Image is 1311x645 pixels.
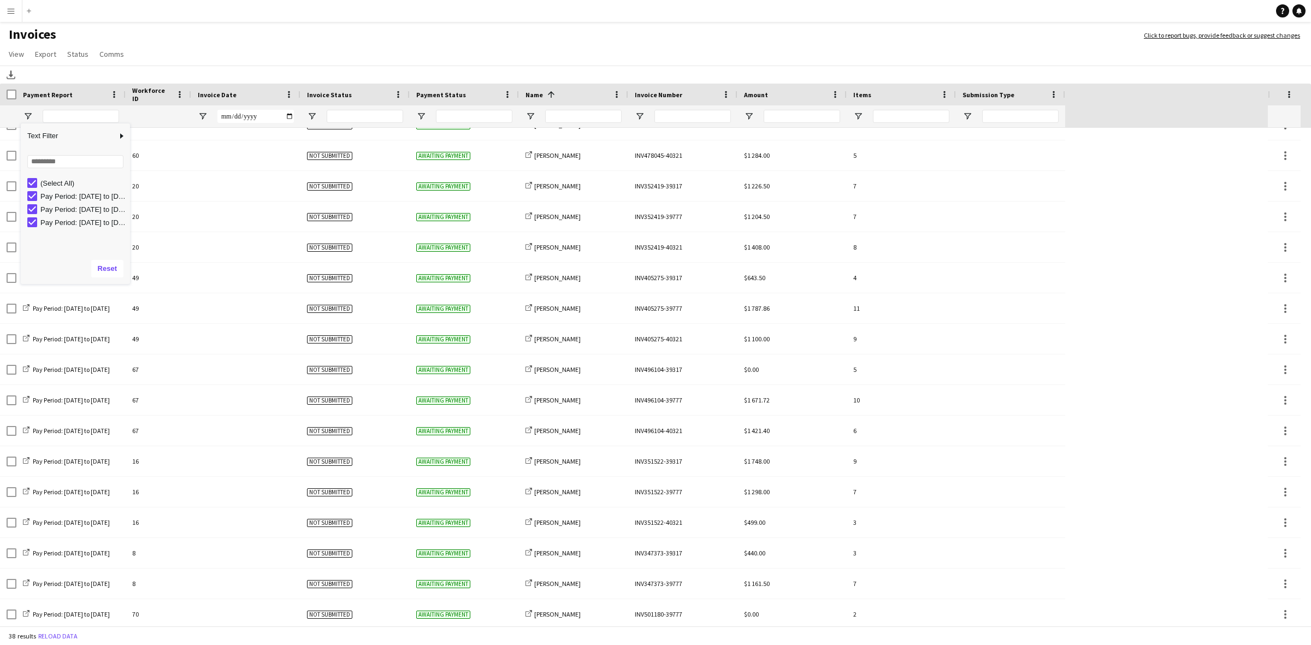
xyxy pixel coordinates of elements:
[628,416,737,446] div: INV496104-40321
[33,457,110,465] span: Pay Period: [DATE] to [DATE]
[21,123,130,284] div: Column Filter
[126,354,191,384] div: 67
[126,477,191,507] div: 16
[36,630,80,642] button: Reload data
[744,396,770,404] span: $1 671.72
[628,477,737,507] div: INV351522-39777
[126,171,191,201] div: 20
[534,549,581,557] span: [PERSON_NAME]
[307,366,352,374] span: Not submitted
[416,427,470,435] span: Awaiting payment
[23,111,33,121] button: Open Filter Menu
[4,47,28,61] a: View
[416,366,470,374] span: Awaiting payment
[847,324,956,354] div: 9
[628,140,737,170] div: INV478045-40321
[126,569,191,599] div: 8
[307,549,352,558] span: Not submitted
[416,274,470,282] span: Awaiting payment
[95,47,128,61] a: Comms
[744,488,770,496] span: $1 298.00
[416,213,470,221] span: Awaiting payment
[416,580,470,588] span: Awaiting payment
[198,111,208,121] button: Open Filter Menu
[23,488,110,496] a: Pay Period: [DATE] to [DATE]
[4,68,17,81] app-action-btn: Download
[628,293,737,323] div: INV405275-39777
[534,274,581,282] span: [PERSON_NAME]
[307,305,352,313] span: Not submitted
[416,549,470,558] span: Awaiting payment
[744,365,759,374] span: $0.00
[43,110,119,123] input: Payment Report Filter Input
[534,151,581,159] span: [PERSON_NAME]
[126,385,191,415] div: 67
[126,599,191,629] div: 70
[23,549,110,557] a: Pay Period: [DATE] to [DATE]
[23,335,110,343] a: Pay Period: [DATE] to [DATE]
[982,110,1059,123] input: Submission Type Filter Input
[416,305,470,313] span: Awaiting payment
[628,324,737,354] div: INV405275-40321
[534,457,581,465] span: [PERSON_NAME]
[33,304,110,312] span: Pay Period: [DATE] to [DATE]
[635,91,682,99] span: Invoice Number
[744,274,765,282] span: $643.50
[847,140,956,170] div: 5
[847,293,956,323] div: 11
[534,212,581,221] span: [PERSON_NAME]
[217,110,294,123] input: Invoice Date Filter Input
[534,427,581,435] span: [PERSON_NAME]
[307,274,352,282] span: Not submitted
[23,396,110,404] a: Pay Period: [DATE] to [DATE]
[33,579,110,588] span: Pay Period: [DATE] to [DATE]
[91,260,123,277] button: Reset
[21,127,117,145] span: Text Filter
[416,611,470,619] span: Awaiting payment
[126,293,191,323] div: 49
[307,91,352,99] span: Invoice Status
[307,182,352,191] span: Not submitted
[416,244,470,252] span: Awaiting payment
[744,457,770,465] span: $1 748.00
[847,171,956,201] div: 7
[307,519,352,527] span: Not submitted
[534,304,581,312] span: [PERSON_NAME]
[847,569,956,599] div: 7
[628,171,737,201] div: INV352419-39317
[307,458,352,466] span: Not submitted
[31,47,61,61] a: Export
[847,416,956,446] div: 6
[23,579,110,588] a: Pay Period: [DATE] to [DATE]
[67,49,88,59] span: Status
[63,47,93,61] a: Status
[23,365,110,374] a: Pay Period: [DATE] to [DATE]
[126,263,191,293] div: 49
[23,518,110,526] a: Pay Period: [DATE] to [DATE]
[628,507,737,537] div: INV351522-40321
[307,580,352,588] span: Not submitted
[534,579,581,588] span: [PERSON_NAME]
[23,457,110,465] a: Pay Period: [DATE] to [DATE]
[307,397,352,405] span: Not submitted
[40,192,127,200] div: Pay Period: [DATE] to [DATE]
[416,152,470,160] span: Awaiting payment
[416,111,426,121] button: Open Filter Menu
[534,335,581,343] span: [PERSON_NAME]
[534,396,581,404] span: [PERSON_NAME]
[33,549,110,557] span: Pay Period: [DATE] to [DATE]
[628,599,737,629] div: INV501180-39777
[744,151,770,159] span: $1 284.00
[628,354,737,384] div: INV496104-39317
[416,488,470,496] span: Awaiting payment
[126,538,191,568] div: 8
[847,538,956,568] div: 3
[534,518,581,526] span: [PERSON_NAME]
[847,354,956,384] div: 5
[23,610,110,618] a: Pay Period: [DATE] to [DATE]
[126,416,191,446] div: 67
[33,427,110,435] span: Pay Period: [DATE] to [DATE]
[307,152,352,160] span: Not submitted
[534,365,581,374] span: [PERSON_NAME]
[126,232,191,262] div: 20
